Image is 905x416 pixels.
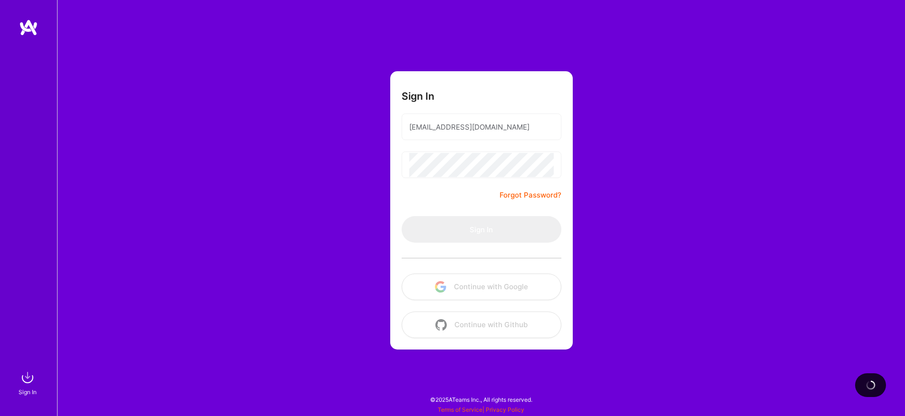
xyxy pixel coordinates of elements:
[500,189,561,201] a: Forgot Password?
[435,281,446,293] img: icon
[438,406,524,413] span: |
[402,274,561,300] button: Continue with Google
[20,368,37,397] a: sign inSign In
[402,90,434,102] h3: Sign In
[19,387,37,397] div: Sign In
[402,312,561,338] button: Continue with Github
[435,319,447,331] img: icon
[402,216,561,243] button: Sign In
[438,406,482,413] a: Terms of Service
[57,388,905,411] div: © 2025 ATeams Inc., All rights reserved.
[409,115,554,139] input: Email...
[486,406,524,413] a: Privacy Policy
[18,368,37,387] img: sign in
[866,380,876,390] img: loading
[19,19,38,36] img: logo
